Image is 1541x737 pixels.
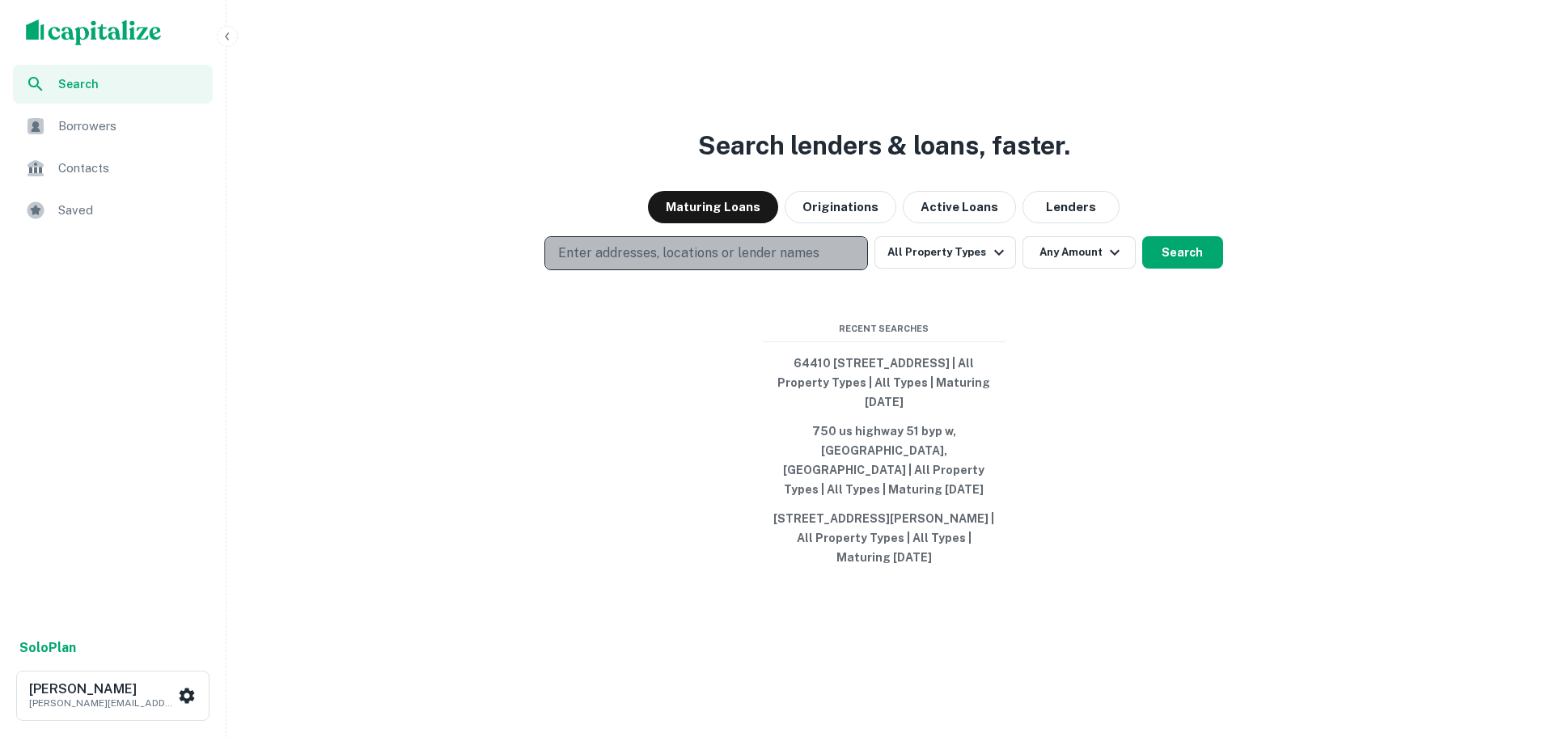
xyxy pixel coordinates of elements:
span: Contacts [58,159,203,178]
h6: [PERSON_NAME] [29,683,175,696]
button: Active Loans [903,191,1016,223]
a: Saved [13,191,213,230]
img: capitalize-logo.png [26,19,162,45]
button: Lenders [1022,191,1120,223]
p: [PERSON_NAME][EMAIL_ADDRESS][DOMAIN_NAME] [29,696,175,710]
button: Enter addresses, locations or lender names [544,236,868,270]
button: Originations [785,191,896,223]
p: Enter addresses, locations or lender names [558,244,819,263]
span: Borrowers [58,116,203,136]
a: Borrowers [13,107,213,146]
button: Maturing Loans [648,191,778,223]
button: [STREET_ADDRESS][PERSON_NAME] | All Property Types | All Types | Maturing [DATE] [763,504,1005,572]
h3: Search lenders & loans, faster. [698,126,1070,165]
button: Search [1142,236,1223,269]
span: Saved [58,201,203,220]
a: Search [13,65,213,104]
button: 750 us highway 51 byp w, [GEOGRAPHIC_DATA], [GEOGRAPHIC_DATA] | All Property Types | All Types | ... [763,417,1005,504]
span: Recent Searches [763,322,1005,336]
span: Search [58,75,203,93]
button: 64410 [STREET_ADDRESS] | All Property Types | All Types | Maturing [DATE] [763,349,1005,417]
button: All Property Types [874,236,1015,269]
a: SoloPlan [19,638,76,658]
a: Contacts [13,149,213,188]
button: Any Amount [1022,236,1136,269]
strong: Solo Plan [19,640,76,655]
button: [PERSON_NAME][PERSON_NAME][EMAIL_ADDRESS][DOMAIN_NAME] [16,671,210,721]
